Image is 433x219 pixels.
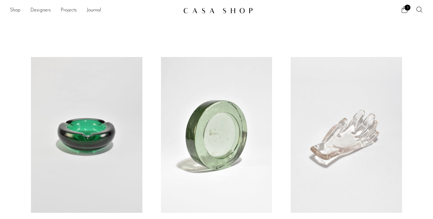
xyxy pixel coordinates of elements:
a: Journal [87,7,101,15]
nav: Desktop navigation [10,5,178,16]
a: Designers [30,7,51,15]
a: Projects [61,7,77,15]
ul: NEW HEADER MENU [10,5,178,16]
a: Shop [10,7,20,15]
span: 2 [405,5,410,11]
